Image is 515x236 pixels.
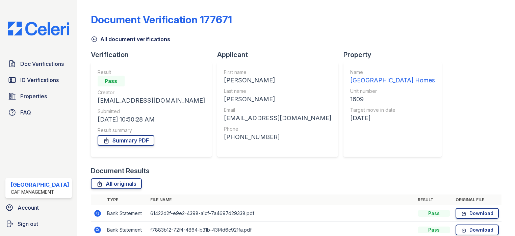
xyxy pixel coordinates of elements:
a: Sign out [3,217,75,231]
th: Type [104,194,148,205]
div: [PHONE_NUMBER] [224,132,331,142]
div: [PERSON_NAME] [224,76,331,85]
div: Pass [98,76,125,86]
div: Document Results [91,166,150,176]
div: Submitted [98,108,205,115]
th: File name [148,194,415,205]
td: Bank Statement [104,205,148,222]
a: Doc Verifications [5,57,72,71]
div: [PERSON_NAME] [224,95,331,104]
span: Sign out [18,220,38,228]
div: Verification [91,50,217,59]
a: All originals [91,178,142,189]
a: ID Verifications [5,73,72,87]
a: Properties [5,89,72,103]
div: Pass [418,227,450,233]
div: Email [224,107,331,113]
img: CE_Logo_Blue-a8612792a0a2168367f1c8372b55b34899dd931a85d93a1a3d3e32e68fde9ad4.png [3,22,75,35]
div: Phone [224,126,331,132]
div: [EMAIL_ADDRESS][DOMAIN_NAME] [224,113,331,123]
div: [GEOGRAPHIC_DATA] [11,181,69,189]
div: Document Verification 177671 [91,14,232,26]
div: Unit number [350,88,435,95]
span: ID Verifications [20,76,59,84]
div: Applicant [217,50,343,59]
a: Summary PDF [98,135,154,146]
div: 1609 [350,95,435,104]
div: Pass [418,210,450,217]
div: First name [224,69,331,76]
a: FAQ [5,106,72,119]
div: [DATE] 10:50:28 AM [98,115,205,124]
div: Result [98,69,205,76]
div: [DATE] [350,113,435,123]
div: Creator [98,89,205,96]
span: FAQ [20,108,31,116]
iframe: chat widget [487,209,508,229]
a: Download [456,225,499,235]
div: Target move in date [350,107,435,113]
a: All document verifications [91,35,170,43]
div: Property [343,50,447,59]
a: Account [3,201,75,214]
th: Original file [453,194,501,205]
a: Download [456,208,499,219]
div: CAF Management [11,189,69,195]
th: Result [415,194,453,205]
span: Properties [20,92,47,100]
div: [EMAIL_ADDRESS][DOMAIN_NAME] [98,96,205,105]
span: Account [18,204,39,212]
a: Name [GEOGRAPHIC_DATA] Homes [350,69,435,85]
td: 61422d2f-e9e2-4398-a1cf-7a4697d29338.pdf [148,205,415,222]
div: Last name [224,88,331,95]
span: Doc Verifications [20,60,64,68]
div: Name [350,69,435,76]
div: Result summary [98,127,205,134]
div: [GEOGRAPHIC_DATA] Homes [350,76,435,85]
